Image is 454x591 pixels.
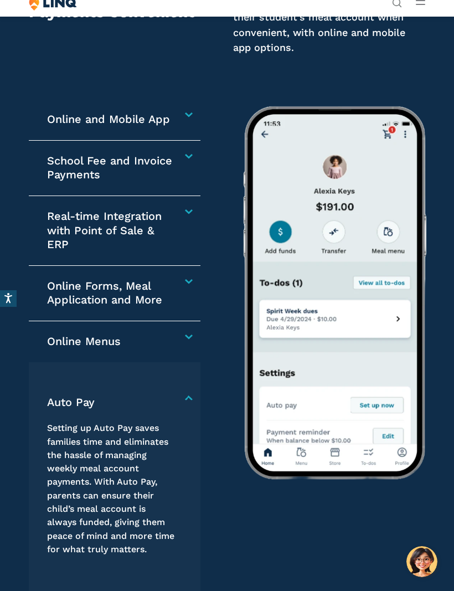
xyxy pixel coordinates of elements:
[47,423,174,554] span: Setting up Auto Pay saves families time and eliminates the hassle of managing weekly meal account...
[406,546,437,577] button: Hello, have a question? Let’s chat.
[47,209,177,252] h4: Real-time Integration with Point of Sale & ERP
[47,335,177,349] h4: Online Menus
[47,154,177,182] h4: School Fee and Invoice Payments
[47,395,177,410] h4: Auto Pay
[47,112,177,127] h4: Online and Mobile App
[47,279,177,307] h4: Online Forms, Meal Application and More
